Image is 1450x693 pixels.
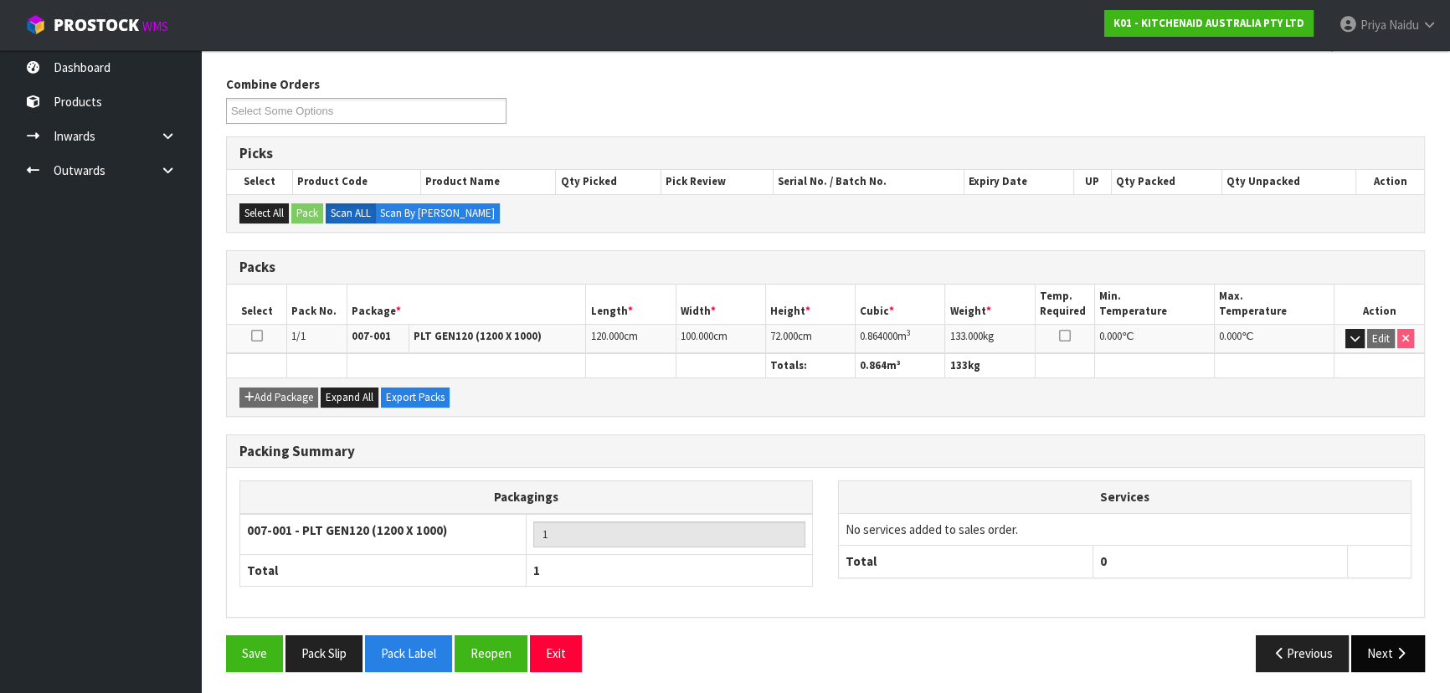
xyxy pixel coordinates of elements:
[240,554,527,586] th: Total
[1367,329,1395,349] button: Edit
[1215,285,1334,324] th: Max. Temperature
[347,285,586,324] th: Package
[949,358,967,372] span: 133
[291,329,306,343] span: 1/1
[1111,170,1221,193] th: Qty Packed
[676,324,765,353] td: cm
[586,324,676,353] td: cm
[287,285,347,324] th: Pack No.
[352,329,391,343] strong: 007-001
[530,635,582,671] button: Exit
[949,329,982,343] span: 133.000
[240,481,813,514] th: Packagings
[856,285,945,324] th: Cubic
[25,14,46,35] img: cube-alt.png
[292,170,420,193] th: Product Code
[226,635,283,671] button: Save
[1099,329,1122,343] span: 0.000
[1215,324,1334,353] td: ℃
[247,522,447,538] strong: 007-001 - PLT GEN120 (1200 X 1000)
[142,18,168,34] small: WMS
[765,324,855,353] td: cm
[239,444,1411,459] h3: Packing Summary
[285,635,362,671] button: Pack Slip
[770,329,798,343] span: 72.000
[1222,170,1356,193] th: Qty Unpacked
[860,329,897,343] span: 0.864000
[381,388,450,408] button: Export Packs
[239,146,1411,162] h3: Picks
[856,354,945,378] th: m³
[226,63,1425,684] span: Pack
[676,285,765,324] th: Width
[239,388,318,408] button: Add Package
[661,170,774,193] th: Pick Review
[839,513,1411,545] td: No services added to sales order.
[227,170,292,193] th: Select
[681,329,713,343] span: 100.000
[1035,285,1095,324] th: Temp. Required
[1360,17,1386,33] span: Priya
[375,203,500,223] label: Scan By [PERSON_NAME]
[590,329,623,343] span: 120.000
[1389,17,1419,33] span: Naidu
[856,324,945,353] td: m
[54,14,139,36] span: ProStock
[586,285,676,324] th: Length
[1355,170,1424,193] th: Action
[839,481,1411,513] th: Services
[455,635,527,671] button: Reopen
[226,75,320,93] label: Combine Orders
[414,329,542,343] strong: PLT GEN120 (1200 X 1000)
[239,259,1411,275] h3: Packs
[1100,553,1107,569] span: 0
[1095,285,1215,324] th: Min. Temperature
[945,285,1035,324] th: Weight
[1256,635,1350,671] button: Previous
[1351,635,1425,671] button: Next
[945,324,1035,353] td: kg
[326,390,373,404] span: Expand All
[1219,329,1242,343] span: 0.000
[326,203,376,223] label: Scan ALL
[1095,324,1215,353] td: ℃
[365,635,452,671] button: Pack Label
[765,354,855,378] th: Totals:
[1334,285,1424,324] th: Action
[291,203,323,223] button: Pack
[556,170,661,193] th: Qty Picked
[1073,170,1111,193] th: UP
[839,546,1093,577] th: Total
[227,285,287,324] th: Select
[239,203,289,223] button: Select All
[765,285,855,324] th: Height
[533,562,540,578] span: 1
[907,327,911,338] sup: 3
[1113,16,1304,30] strong: K01 - KITCHENAID AUSTRALIA PTY LTD
[774,170,964,193] th: Serial No. / Batch No.
[321,388,378,408] button: Expand All
[1104,10,1314,37] a: K01 - KITCHENAID AUSTRALIA PTY LTD
[945,354,1035,378] th: kg
[421,170,556,193] th: Product Name
[964,170,1073,193] th: Expiry Date
[860,358,887,372] span: 0.864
